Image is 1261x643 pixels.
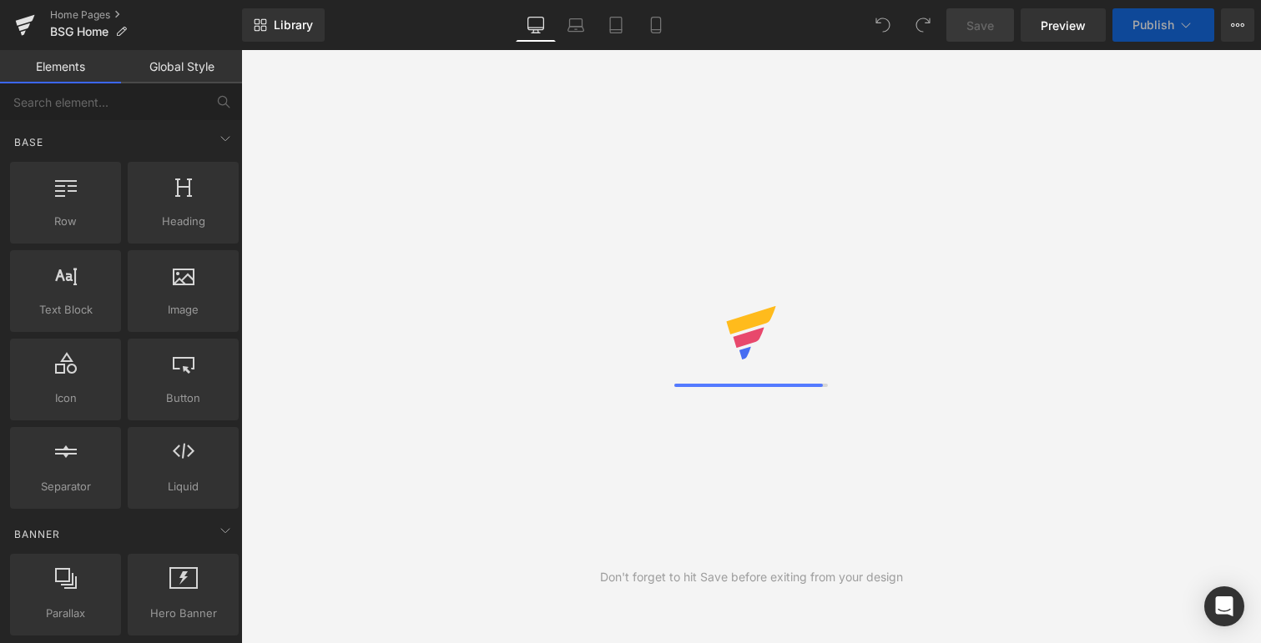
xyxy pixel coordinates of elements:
a: Desktop [516,8,556,42]
span: Library [274,18,313,33]
a: Global Style [121,50,242,83]
span: BSG Home [50,25,108,38]
span: Banner [13,526,62,542]
span: Parallax [15,605,116,622]
div: Open Intercom Messenger [1204,586,1244,626]
span: Hero Banner [133,605,234,622]
a: Laptop [556,8,596,42]
span: Image [133,301,234,319]
a: Home Pages [50,8,242,22]
button: Publish [1112,8,1214,42]
span: Heading [133,213,234,230]
span: Publish [1132,18,1174,32]
span: Liquid [133,478,234,495]
a: New Library [242,8,325,42]
span: Base [13,134,45,150]
button: More [1221,8,1254,42]
button: Undo [866,8,900,42]
span: Preview [1041,17,1086,34]
span: Separator [15,478,116,495]
span: Icon [15,389,116,407]
a: Tablet [596,8,636,42]
span: Save [966,17,994,34]
a: Mobile [636,8,676,42]
span: Text Block [15,301,116,319]
div: Don't forget to hit Save before exiting from your design [600,568,903,586]
button: Redo [906,8,940,42]
a: Preview [1021,8,1106,42]
span: Button [133,389,234,407]
span: Row [15,213,116,230]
